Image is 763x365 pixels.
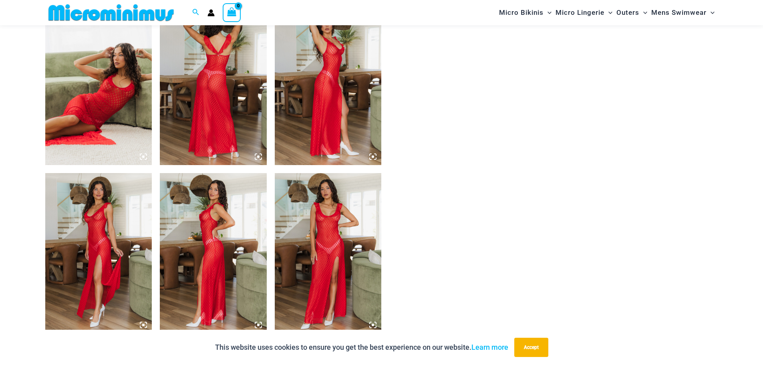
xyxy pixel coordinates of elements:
button: Accept [514,338,548,357]
nav: Site Navigation [496,1,718,24]
a: Search icon link [192,8,199,18]
span: Menu Toggle [604,2,612,23]
img: Sometimes Red 587 Dress [160,173,267,333]
a: Mens SwimwearMenu ToggleMenu Toggle [649,2,717,23]
img: Sometimes Red 587 Dress [45,5,152,165]
a: OutersMenu ToggleMenu Toggle [614,2,649,23]
img: Sometimes Red 587 Dress [45,173,152,333]
span: Menu Toggle [707,2,715,23]
a: Micro BikinisMenu ToggleMenu Toggle [497,2,554,23]
a: Account icon link [207,9,215,16]
a: Learn more [471,343,508,351]
img: Sometimes Red 587 Dress [275,5,382,165]
img: Sometimes Red 587 Dress [160,5,267,165]
span: Menu Toggle [639,2,647,23]
p: This website uses cookies to ensure you get the best experience on our website. [215,341,508,353]
a: Micro LingerieMenu ToggleMenu Toggle [554,2,614,23]
img: MM SHOP LOGO FLAT [45,4,177,22]
span: Menu Toggle [544,2,552,23]
span: Micro Lingerie [556,2,604,23]
a: View Shopping Cart, empty [223,3,241,22]
img: Sometimes Red 587 Dress [275,173,382,333]
span: Outers [616,2,639,23]
span: Micro Bikinis [499,2,544,23]
span: Mens Swimwear [651,2,707,23]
